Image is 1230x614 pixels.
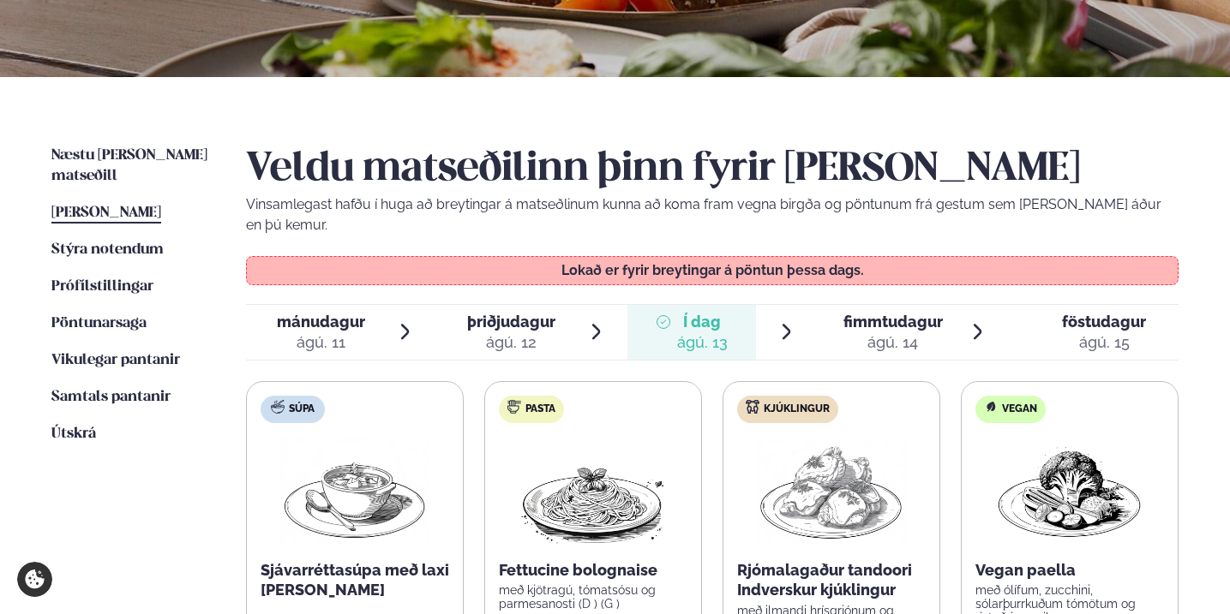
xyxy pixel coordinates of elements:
img: chicken.svg [746,400,759,414]
span: Vikulegar pantanir [51,353,180,367]
img: soup.svg [271,400,285,414]
span: Næstu [PERSON_NAME] matseðill [51,148,207,183]
span: [PERSON_NAME] [51,206,161,220]
a: Vikulegar pantanir [51,350,180,371]
p: Lokað er fyrir breytingar á pöntun þessa dags. [263,264,1161,277]
img: Soup.png [279,437,430,546]
a: [PERSON_NAME] [51,203,161,224]
div: ágú. 13 [677,332,728,353]
p: með kjötragú, tómatsósu og parmesanosti (D ) (G ) [499,583,687,611]
span: Vegan [1002,402,1037,416]
span: mánudagur [277,313,365,331]
a: Pöntunarsaga [51,313,147,334]
a: Stýra notendum [51,240,164,260]
h2: Veldu matseðilinn þinn fyrir [PERSON_NAME] [246,146,1179,194]
p: Rjómalagaður tandoori Indverskur kjúklingur [737,560,926,601]
span: föstudagur [1062,313,1146,331]
div: ágú. 12 [467,332,555,353]
span: Samtals pantanir [51,390,171,404]
span: þriðjudagur [467,313,555,331]
a: Útskrá [51,424,96,444]
p: Fettucine bolognaise [499,560,687,581]
div: ágú. 15 [1062,332,1146,353]
span: Prófílstillingar [51,279,153,294]
span: Stýra notendum [51,242,164,257]
img: Chicken-thighs.png [756,437,907,546]
img: Vegan.svg [984,400,998,414]
p: Sjávarréttasúpa með laxi [PERSON_NAME] [261,560,449,601]
span: Pöntunarsaga [51,316,147,331]
span: Útskrá [51,426,96,441]
img: pasta.svg [507,400,521,414]
a: Cookie settings [17,562,52,597]
img: Spagetti.png [518,437,669,546]
p: Vegan paella [975,560,1164,581]
a: Samtals pantanir [51,387,171,408]
span: Pasta [525,402,555,416]
img: Vegan.png [994,437,1145,546]
span: fimmtudagur [843,313,943,331]
p: Vinsamlegast hafðu í huga að breytingar á matseðlinum kunna að koma fram vegna birgða og pöntunum... [246,194,1179,235]
div: ágú. 14 [843,332,943,353]
span: Í dag [677,312,728,332]
a: Prófílstillingar [51,277,153,297]
span: Súpa [289,402,315,416]
span: Kjúklingur [764,402,830,416]
div: ágú. 11 [277,332,365,353]
a: Næstu [PERSON_NAME] matseðill [51,146,212,187]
